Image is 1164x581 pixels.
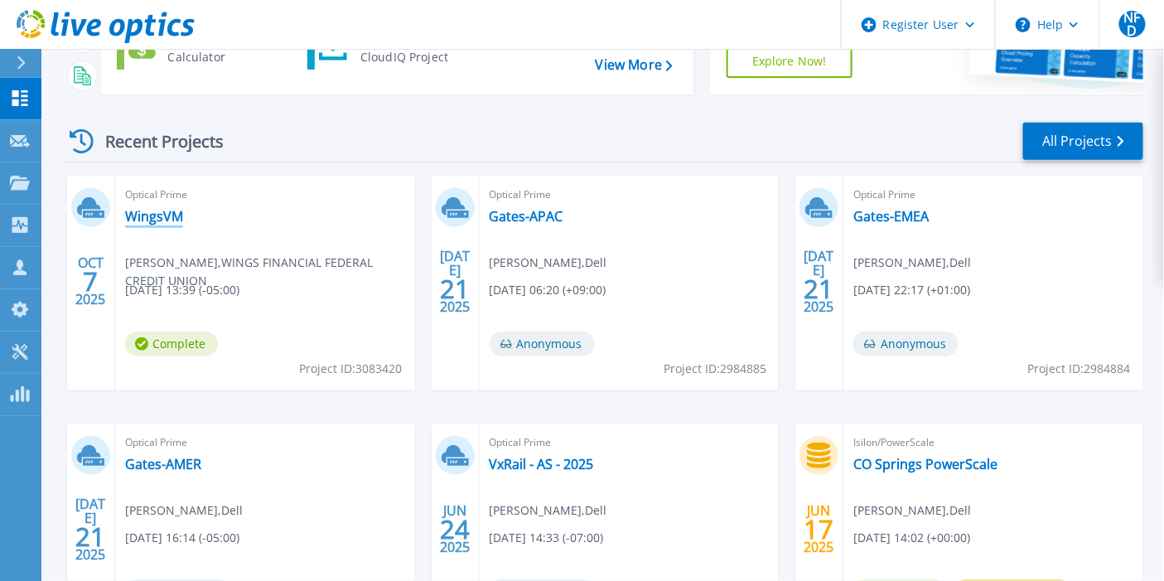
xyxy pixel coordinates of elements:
[490,186,770,204] span: Optical Prime
[125,281,239,299] span: [DATE] 13:39 (-05:00)
[490,208,563,225] a: Gates-APAC
[1028,360,1131,378] span: Project ID: 2984884
[83,274,98,288] span: 7
[125,208,183,225] a: WingsVM
[853,254,971,272] span: [PERSON_NAME] , Dell
[727,45,852,78] a: Explore Now!
[664,360,766,378] span: Project ID: 2984885
[440,522,470,536] span: 24
[490,529,604,547] span: [DATE] 14:33 (-07:00)
[804,251,835,312] div: [DATE] 2025
[490,433,770,452] span: Optical Prime
[300,360,403,378] span: Project ID: 3083420
[490,501,607,520] span: [PERSON_NAME] , Dell
[125,186,405,204] span: Optical Prime
[440,282,470,296] span: 21
[64,121,246,162] div: Recent Projects
[853,456,997,472] a: CO Springs PowerScale
[804,522,834,536] span: 17
[125,529,239,547] span: [DATE] 16:14 (-05:00)
[853,208,929,225] a: Gates-EMEA
[853,501,971,520] span: [PERSON_NAME] , Dell
[439,499,471,559] div: JUN 2025
[490,281,606,299] span: [DATE] 06:20 (+09:00)
[490,332,595,356] span: Anonymous
[804,499,835,559] div: JUN 2025
[853,529,970,547] span: [DATE] 14:02 (+00:00)
[1119,11,1146,37] span: NFD
[853,186,1133,204] span: Optical Prime
[125,433,405,452] span: Optical Prime
[596,57,673,73] a: View More
[125,456,201,472] a: Gates-AMER
[75,251,106,312] div: OCT 2025
[1023,123,1143,160] a: All Projects
[75,499,106,559] div: [DATE] 2025
[490,456,594,472] a: VxRail - AS - 2025
[439,251,471,312] div: [DATE] 2025
[853,433,1133,452] span: Isilon/PowerScale
[125,501,243,520] span: [PERSON_NAME] , Dell
[125,332,218,356] span: Complete
[804,282,834,296] span: 21
[853,281,970,299] span: [DATE] 22:17 (+01:00)
[490,254,607,272] span: [PERSON_NAME] , Dell
[125,254,415,290] span: [PERSON_NAME] , WINGS FINANCIAL FEDERAL CREDIT UNION
[853,332,959,356] span: Anonymous
[75,530,105,544] span: 21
